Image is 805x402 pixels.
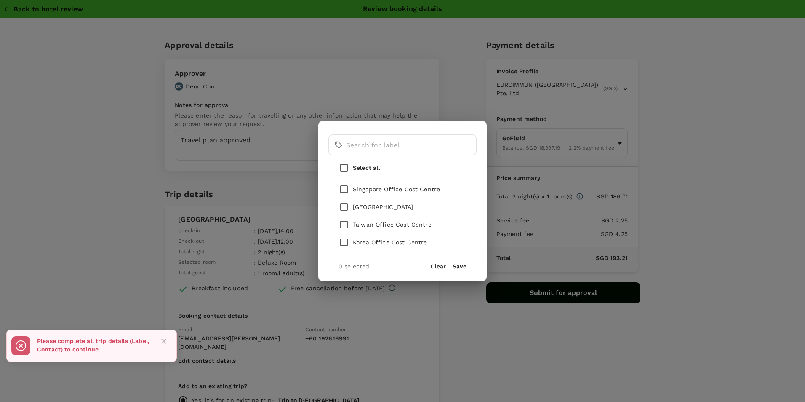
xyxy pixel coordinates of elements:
[353,238,427,247] p: Korea Office Cost Centre
[339,262,370,271] p: 0 selected
[353,220,432,229] p: Taiwan Office Cost Centre
[353,163,380,172] p: Select all
[157,335,170,348] button: Close
[353,185,440,193] p: Singapore Office Cost Centre
[346,134,477,155] input: Search for label
[431,263,446,270] button: Clear
[353,203,413,211] p: [GEOGRAPHIC_DATA]
[37,337,151,354] p: Please complete all trip details (Label, Contact) to continue.
[453,263,466,270] button: Save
